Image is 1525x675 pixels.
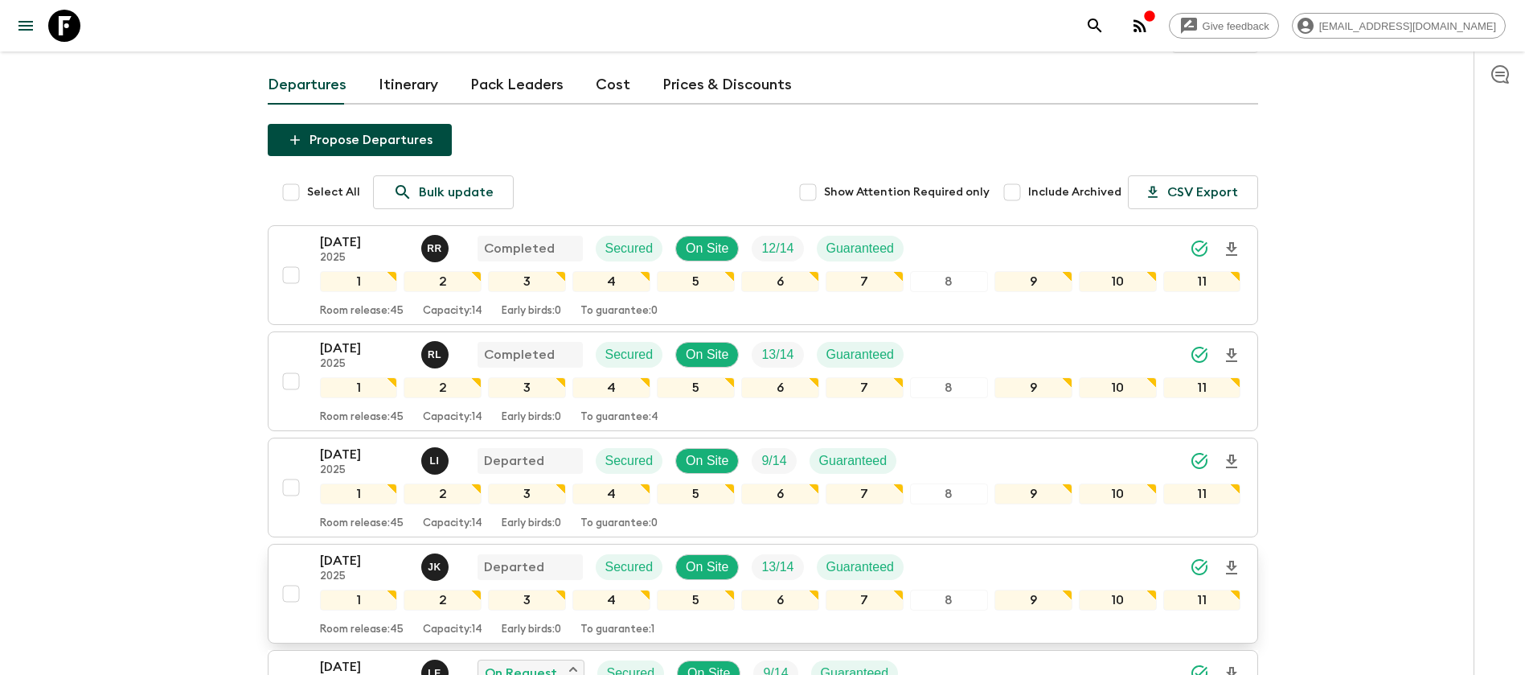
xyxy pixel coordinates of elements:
div: 7 [826,590,904,611]
p: 2025 [320,464,408,477]
div: 5 [657,484,735,504]
svg: Synced Successfully [1190,558,1209,577]
button: CSV Export [1128,175,1258,209]
p: 2025 [320,252,408,265]
div: 11 [1163,271,1241,292]
div: 6 [741,377,819,398]
svg: Download Onboarding [1222,558,1241,578]
p: On Site [686,558,728,577]
div: Secured [596,342,663,368]
div: Secured [596,236,663,261]
div: Trip Fill [752,448,796,474]
p: Capacity: 14 [423,305,482,318]
p: 9 / 14 [761,451,786,471]
div: 4 [572,484,650,504]
div: Trip Fill [752,554,803,580]
p: Departed [484,451,544,471]
svg: Synced Successfully [1190,451,1209,471]
div: [EMAIL_ADDRESS][DOMAIN_NAME] [1292,13,1506,39]
div: 6 [741,271,819,292]
button: [DATE]2025Roland RauCompletedSecuredOn SiteTrip FillGuaranteed1234567891011Room release:45Capacit... [268,225,1258,325]
div: 1 [320,377,398,398]
div: 10 [1079,590,1157,611]
p: [DATE] [320,551,408,570]
a: Cost [596,66,630,105]
svg: Synced Successfully [1190,345,1209,364]
div: On Site [675,448,739,474]
div: 9 [994,377,1072,398]
a: Itinerary [379,66,438,105]
p: Guaranteed [819,451,888,471]
span: Jamie Keenan [421,558,452,571]
p: Departed [484,558,544,577]
div: 11 [1163,377,1241,398]
div: 8 [910,484,988,504]
div: 8 [910,271,988,292]
p: Capacity: 14 [423,517,482,530]
span: Roland Rau [421,240,452,253]
p: To guarantee: 0 [580,305,658,318]
div: 5 [657,377,735,398]
svg: Download Onboarding [1222,346,1241,365]
div: 6 [741,590,819,611]
div: 3 [488,377,566,398]
p: Early birds: 0 [502,411,561,424]
p: Completed [484,239,555,258]
a: Prices & Discounts [662,66,792,105]
p: Capacity: 14 [423,411,482,424]
svg: Download Onboarding [1222,452,1241,471]
div: Trip Fill [752,342,803,368]
p: On Site [686,239,728,258]
p: On Site [686,345,728,364]
div: 8 [910,590,988,611]
svg: Synced Successfully [1190,239,1209,258]
div: 10 [1079,377,1157,398]
button: [DATE]2025Rabata Legend MpatamaliCompletedSecuredOn SiteTrip FillGuaranteed1234567891011Room rele... [268,331,1258,431]
p: To guarantee: 1 [580,624,654,636]
p: [DATE] [320,233,408,252]
p: On Site [686,451,728,471]
p: 2025 [320,358,408,371]
a: Pack Leaders [470,66,564,105]
p: Completed [484,345,555,364]
div: On Site [675,554,739,580]
p: 13 / 14 [761,558,793,577]
p: Guaranteed [826,345,895,364]
p: Capacity: 14 [423,624,482,636]
p: 2025 [320,570,408,583]
div: 1 [320,484,398,504]
span: [EMAIL_ADDRESS][DOMAIN_NAME] [1310,20,1505,32]
div: 9 [994,590,1072,611]
div: 11 [1163,590,1241,611]
svg: Download Onboarding [1222,240,1241,259]
div: 7 [826,377,904,398]
p: 12 / 14 [761,239,793,258]
p: Secured [605,345,654,364]
div: 10 [1079,484,1157,504]
p: Early birds: 0 [502,624,561,636]
div: 1 [320,271,398,292]
p: Room release: 45 [320,517,404,530]
div: On Site [675,342,739,368]
button: Propose Departures [268,124,452,156]
span: Show Attention Required only [824,184,990,200]
span: Rabata Legend Mpatamali [421,346,452,359]
div: 9 [994,271,1072,292]
div: 8 [910,377,988,398]
div: 4 [572,590,650,611]
p: To guarantee: 0 [580,517,658,530]
button: menu [10,10,42,42]
p: Room release: 45 [320,624,404,636]
button: search adventures [1079,10,1111,42]
p: Guaranteed [826,239,895,258]
div: 3 [488,590,566,611]
p: To guarantee: 4 [580,411,658,424]
span: Include Archived [1028,184,1121,200]
div: 3 [488,484,566,504]
div: 2 [404,377,482,398]
p: Room release: 45 [320,305,404,318]
div: 11 [1163,484,1241,504]
p: 13 / 14 [761,345,793,364]
div: 3 [488,271,566,292]
p: [DATE] [320,445,408,464]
